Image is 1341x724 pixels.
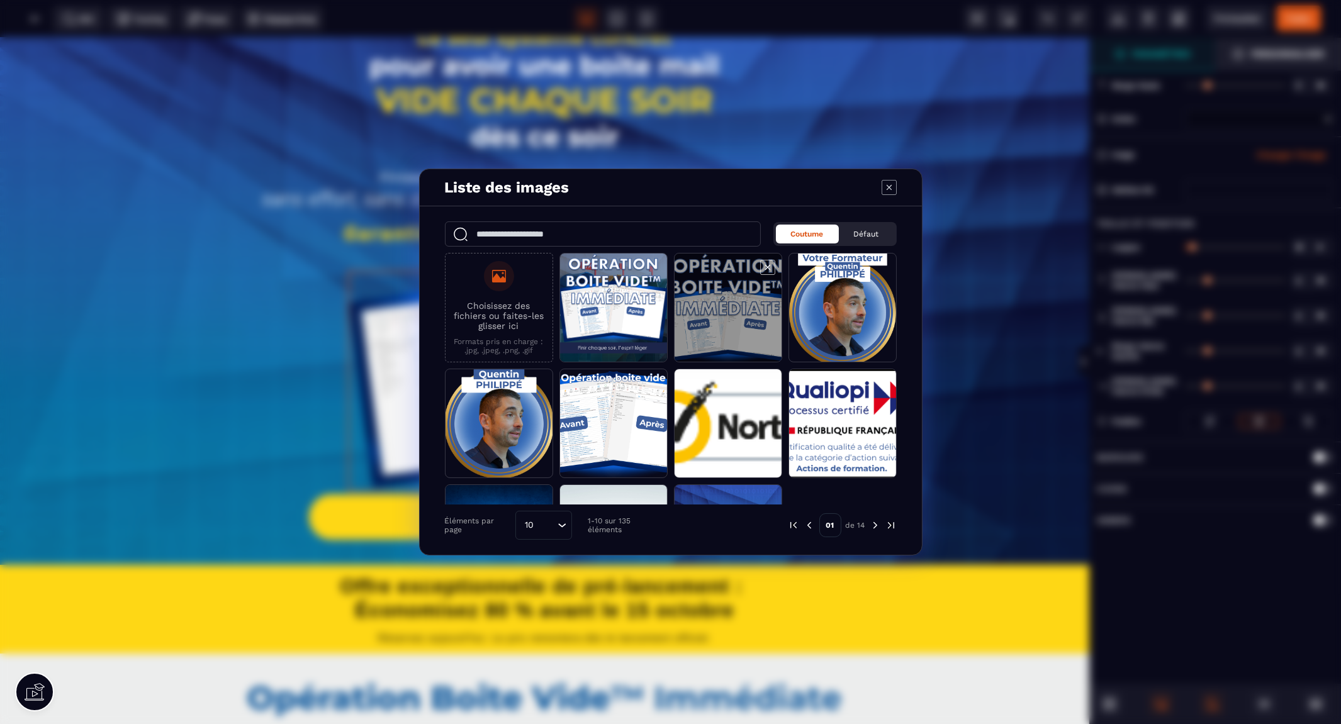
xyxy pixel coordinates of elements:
img: next [885,520,897,531]
strong: pour avoir une boite mail [370,11,720,44]
span: 10 [520,518,538,532]
img: next [870,520,881,531]
img: b83449eca90fd40980f62277705b2ada_OBV-_Avant-_Apres_04.png [348,233,741,454]
span: Garantie satisfait ou 100% remboursé [344,184,746,208]
p: Éléments par page [445,516,510,534]
strong: Finissez chaque soir l’esprit léger et boîte mail vide. [379,132,710,147]
text: Réservez aujourd’hui. Le prix remontera dès le lancement officiel. [19,591,1070,610]
p: 1-10 sur 135 éléments [588,516,661,534]
img: prev [804,520,815,531]
input: Search for option [538,518,554,532]
strong: ™ Immédiate [611,640,843,680]
div: Search for option [515,511,572,540]
span: Coutume [791,230,824,238]
span: Opération Boite Vide [247,640,843,680]
p: Formats pris en charge : .jpg, .jpeg, .png, .gif [452,337,546,355]
p: Choisissez des fichiers ou faites-les glisser ici [452,301,546,331]
b: pour seulement 19,90 € [476,482,614,494]
button: Je veux une boîte mail videpour seulement 19,90 € [309,457,781,502]
h1: Offre exceptionnelle de pré-lancement : Économisez 80 % avant le 15 octobre [19,530,1070,591]
p: 01 [819,513,841,537]
img: prev [788,520,799,531]
b: VIDE CHAQUE SOIR [377,43,713,82]
h4: Liste des images [445,179,570,196]
span: Défaut [854,230,879,238]
span: sans effort, sans stress, sans perdre vos informations essentielles [262,149,828,173]
p: de 14 [846,520,865,530]
strong: dès ce soir [471,82,619,115]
